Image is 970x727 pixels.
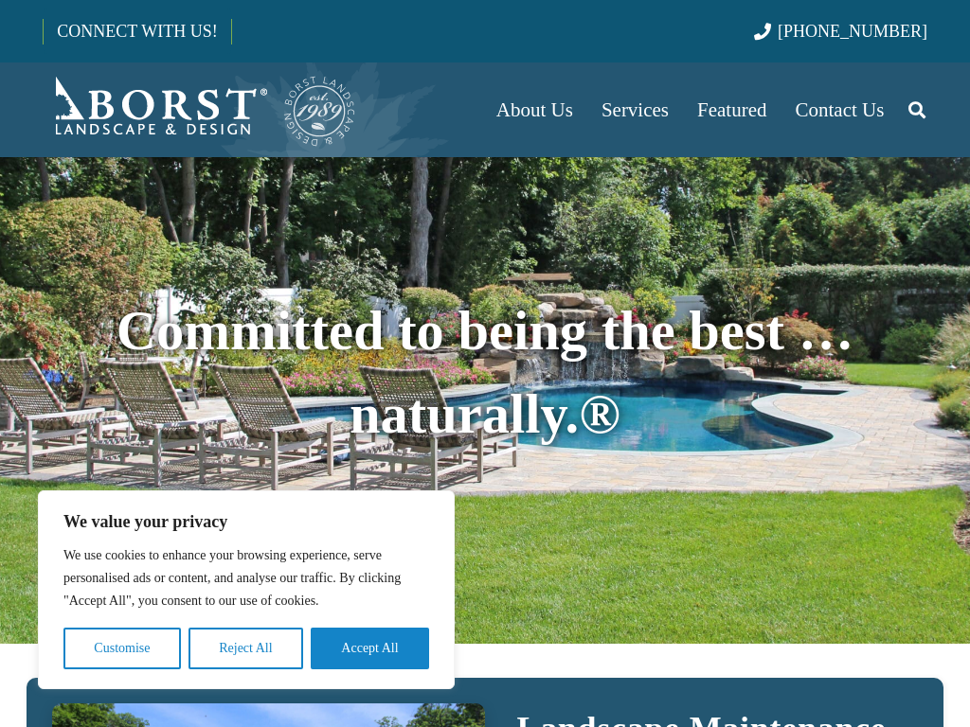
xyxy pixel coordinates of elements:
[311,628,429,669] button: Accept All
[778,22,927,41] span: [PHONE_NUMBER]
[117,300,853,445] span: Committed to being the best … naturally.®
[496,98,573,121] span: About Us
[602,98,669,121] span: Services
[482,62,587,157] a: About Us
[44,9,230,54] a: CONNECT WITH US!
[697,98,766,121] span: Featured
[63,510,429,533] p: We value your privacy
[63,628,181,669] button: Customise
[587,62,683,157] a: Services
[38,490,455,689] div: We value your privacy
[63,544,429,612] p: We use cookies to enhance your browsing experience, serve personalised ads or content, and analys...
[754,22,927,41] a: [PHONE_NUMBER]
[796,98,885,121] span: Contact Us
[898,86,936,133] a: Search
[781,62,899,157] a: Contact Us
[43,72,357,148] a: Borst-Logo
[683,62,781,157] a: Featured
[189,628,303,669] button: Reject All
